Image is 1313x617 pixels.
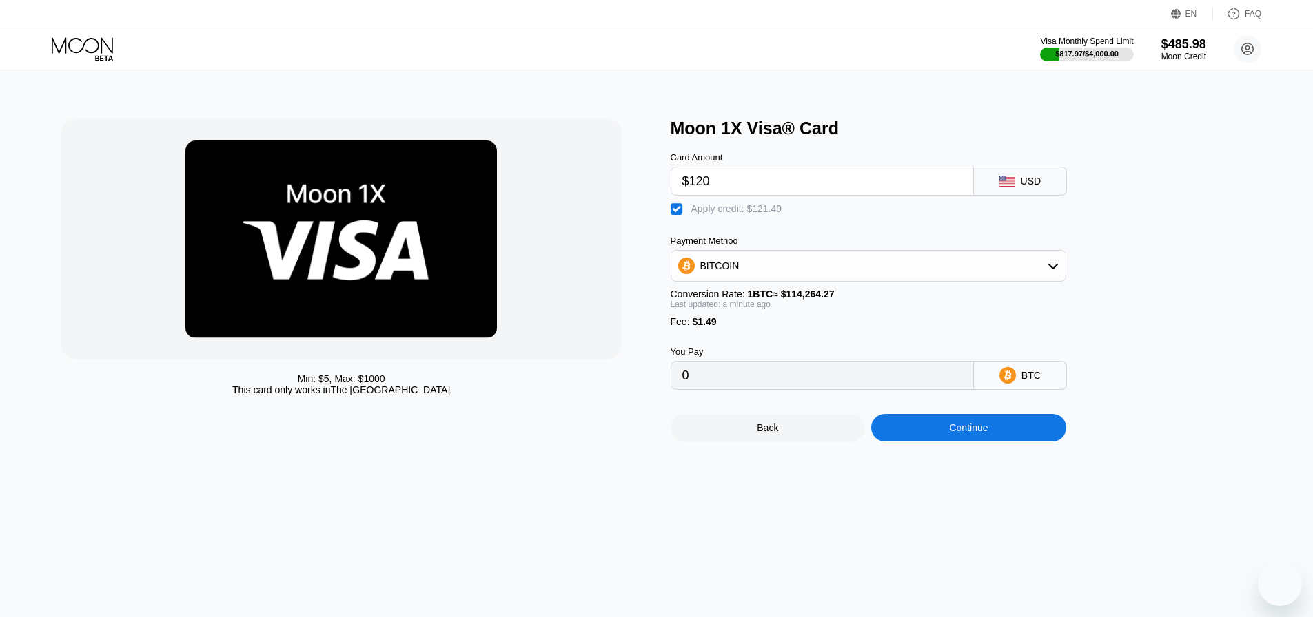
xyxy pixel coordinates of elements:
[232,384,450,395] div: This card only works in The [GEOGRAPHIC_DATA]
[1055,50,1119,58] div: $817.97 / $4,000.00
[1258,562,1302,606] iframe: Mesajlaşma penceresini başlatma düğmesi
[671,316,1066,327] div: Fee :
[1021,176,1041,187] div: USD
[1040,36,1133,61] div: Visa Monthly Spend Limit$817.97/$4,000.00
[671,289,1066,300] div: Conversion Rate:
[1021,370,1041,381] div: BTC
[671,152,974,163] div: Card Amount
[1171,7,1213,21] div: EN
[1213,7,1261,21] div: FAQ
[671,252,1066,280] div: BITCOIN
[671,118,1267,138] div: Moon 1X Visa® Card
[671,202,684,216] div: 
[748,289,835,300] span: 1 BTC ≈ $114,264.27
[1040,36,1133,46] div: Visa Monthly Spend Limit
[682,167,962,195] input: $0.00
[1185,9,1197,19] div: EN
[949,422,988,433] div: Continue
[671,236,1066,246] div: Payment Method
[671,346,974,357] div: You Pay
[700,260,740,271] div: BITCOIN
[671,414,866,441] div: Back
[1161,52,1206,61] div: Moon Credit
[691,203,782,214] div: Apply credit: $121.49
[757,422,778,433] div: Back
[298,373,385,384] div: Min: $ 5 , Max: $ 1000
[671,300,1066,309] div: Last updated: a minute ago
[1161,37,1206,52] div: $485.98
[871,414,1066,441] div: Continue
[1245,9,1261,19] div: FAQ
[692,316,716,327] span: $1.49
[1161,37,1206,61] div: $485.98Moon Credit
